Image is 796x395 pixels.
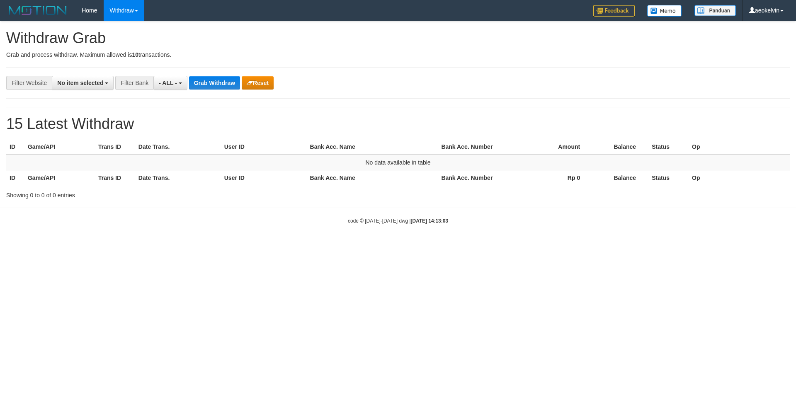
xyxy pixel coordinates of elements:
img: panduan.png [694,5,736,16]
small: code © [DATE]-[DATE] dwg | [348,218,448,224]
th: Date Trans. [135,139,221,155]
th: Bank Acc. Name [307,170,438,185]
span: - ALL - [159,80,177,86]
th: Balance [592,139,648,155]
th: Game/API [24,139,95,155]
th: Op [689,139,790,155]
td: No data available in table [6,155,790,170]
button: Reset [242,76,274,90]
th: Status [648,139,689,155]
th: Rp 0 [508,170,592,185]
th: User ID [221,139,307,155]
th: Balance [592,170,648,185]
strong: [DATE] 14:13:03 [411,218,448,224]
img: MOTION_logo.png [6,4,69,17]
button: Grab Withdraw [189,76,240,90]
th: Game/API [24,170,95,185]
strong: 10 [132,51,138,58]
th: Trans ID [95,139,135,155]
div: Filter Bank [115,76,153,90]
th: Bank Acc. Name [307,139,438,155]
th: ID [6,139,24,155]
th: User ID [221,170,307,185]
th: Trans ID [95,170,135,185]
th: Bank Acc. Number [438,170,508,185]
button: No item selected [52,76,114,90]
h1: 15 Latest Withdraw [6,116,790,132]
p: Grab and process withdraw. Maximum allowed is transactions. [6,51,790,59]
th: Date Trans. [135,170,221,185]
div: Filter Website [6,76,52,90]
th: ID [6,170,24,185]
th: Op [689,170,790,185]
th: Amount [508,139,592,155]
img: Feedback.jpg [593,5,635,17]
div: Showing 0 to 0 of 0 entries [6,188,325,199]
img: Button%20Memo.svg [647,5,682,17]
button: - ALL - [153,76,187,90]
h1: Withdraw Grab [6,30,790,46]
span: No item selected [57,80,103,86]
th: Bank Acc. Number [438,139,508,155]
th: Status [648,170,689,185]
